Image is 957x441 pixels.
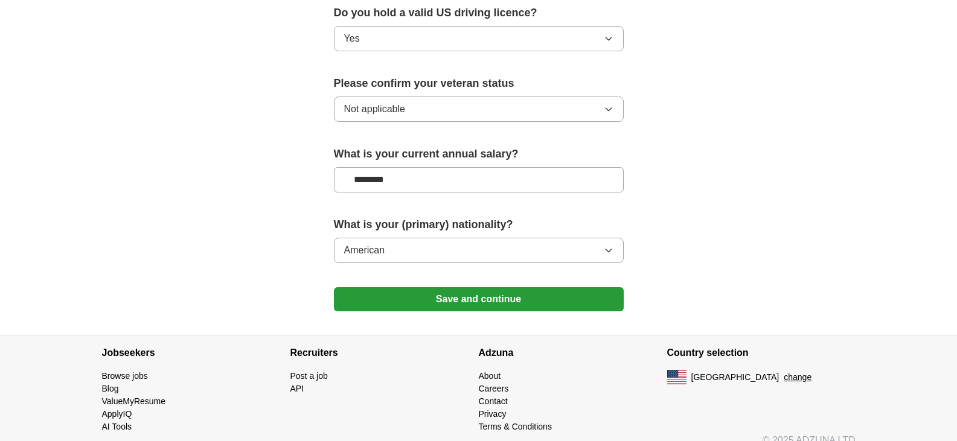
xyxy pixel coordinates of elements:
[334,97,624,122] button: Not applicable
[479,396,508,406] a: Contact
[290,371,328,381] a: Post a job
[784,371,811,384] button: change
[344,243,385,258] span: American
[667,370,687,384] img: US flag
[344,102,405,116] span: Not applicable
[102,422,132,431] a: AI Tools
[334,238,624,263] button: American
[344,31,360,46] span: Yes
[102,409,132,419] a: ApplyIQ
[334,287,624,311] button: Save and continue
[334,75,624,92] label: Please confirm your veteran status
[691,371,779,384] span: [GEOGRAPHIC_DATA]
[479,384,509,393] a: Careers
[667,336,856,370] h4: Country selection
[479,422,552,431] a: Terms & Conditions
[290,384,304,393] a: API
[102,396,166,406] a: ValueMyResume
[479,371,501,381] a: About
[102,384,119,393] a: Blog
[334,217,624,233] label: What is your (primary) nationality?
[334,5,624,21] label: Do you hold a valid US driving licence?
[334,26,624,51] button: Yes
[334,146,624,162] label: What is your current annual salary?
[479,409,507,419] a: Privacy
[102,371,148,381] a: Browse jobs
